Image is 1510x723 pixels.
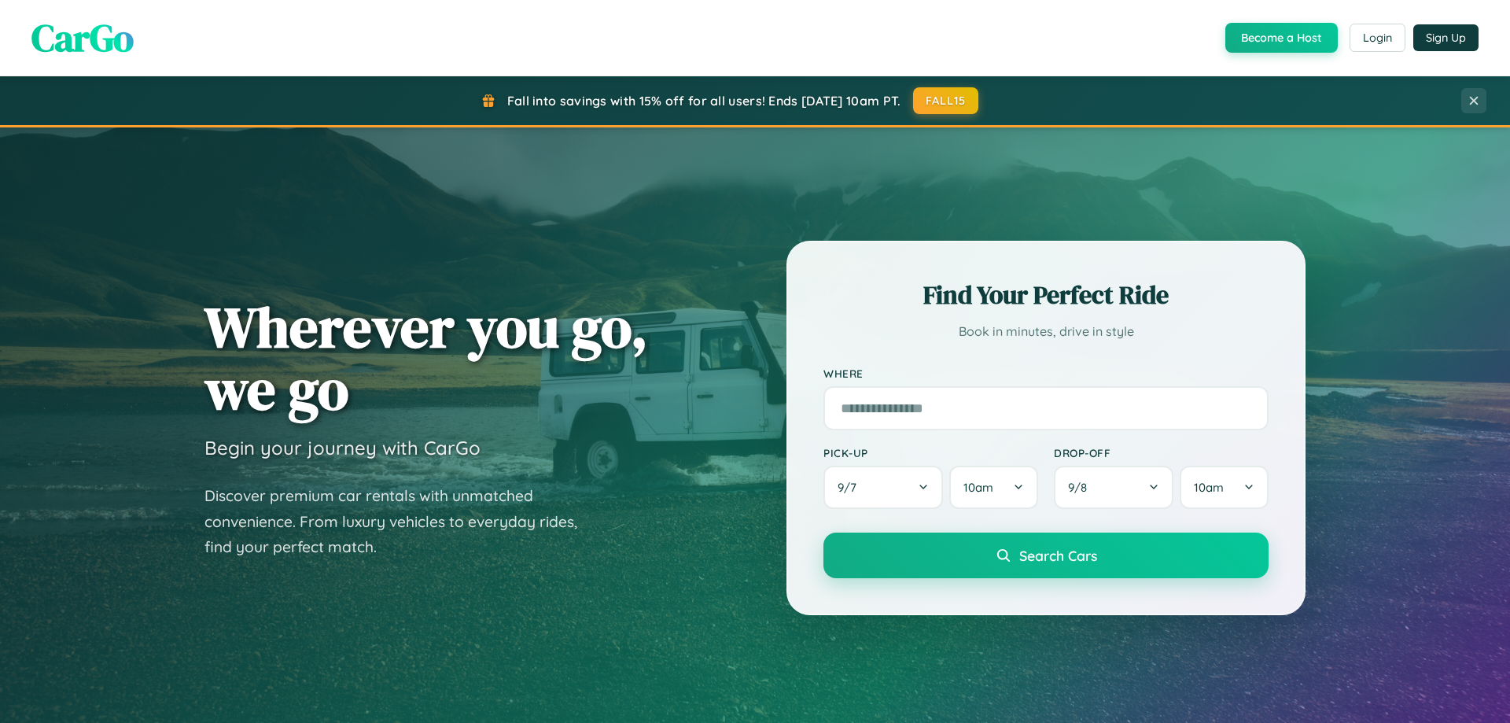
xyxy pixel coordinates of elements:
[204,483,598,560] p: Discover premium car rentals with unmatched convenience. From luxury vehicles to everyday rides, ...
[507,93,901,109] span: Fall into savings with 15% off for all users! Ends [DATE] 10am PT.
[31,12,134,64] span: CarGo
[1350,24,1405,52] button: Login
[1054,446,1269,459] label: Drop-off
[823,320,1269,343] p: Book in minutes, drive in style
[823,367,1269,380] label: Where
[823,446,1038,459] label: Pick-up
[204,296,648,420] h1: Wherever you go, we go
[204,436,481,459] h3: Begin your journey with CarGo
[1180,466,1269,509] button: 10am
[913,87,979,114] button: FALL15
[1413,24,1479,51] button: Sign Up
[949,466,1038,509] button: 10am
[823,533,1269,578] button: Search Cars
[1054,466,1173,509] button: 9/8
[823,278,1269,312] h2: Find Your Perfect Ride
[1225,23,1338,53] button: Become a Host
[1194,480,1224,495] span: 10am
[1068,480,1095,495] span: 9 / 8
[838,480,864,495] span: 9 / 7
[823,466,943,509] button: 9/7
[1019,547,1097,564] span: Search Cars
[963,480,993,495] span: 10am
